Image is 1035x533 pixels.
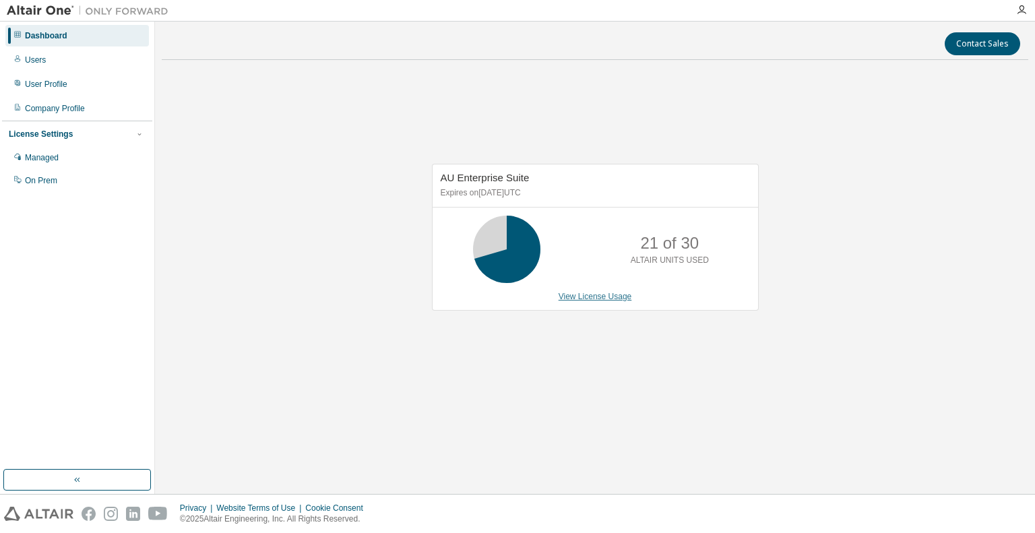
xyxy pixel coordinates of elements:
[640,232,699,255] p: 21 of 30
[25,55,46,65] div: Users
[9,129,73,139] div: License Settings
[7,4,175,18] img: Altair One
[559,292,632,301] a: View License Usage
[25,103,85,114] div: Company Profile
[216,503,305,513] div: Website Terms of Use
[4,507,73,521] img: altair_logo.svg
[180,503,216,513] div: Privacy
[631,255,709,266] p: ALTAIR UNITS USED
[441,187,747,199] p: Expires on [DATE] UTC
[441,172,530,183] span: AU Enterprise Suite
[25,152,59,163] div: Managed
[104,507,118,521] img: instagram.svg
[25,175,57,186] div: On Prem
[126,507,140,521] img: linkedin.svg
[25,79,67,90] div: User Profile
[180,513,371,525] p: © 2025 Altair Engineering, Inc. All Rights Reserved.
[82,507,96,521] img: facebook.svg
[148,507,168,521] img: youtube.svg
[945,32,1020,55] button: Contact Sales
[25,30,67,41] div: Dashboard
[305,503,371,513] div: Cookie Consent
